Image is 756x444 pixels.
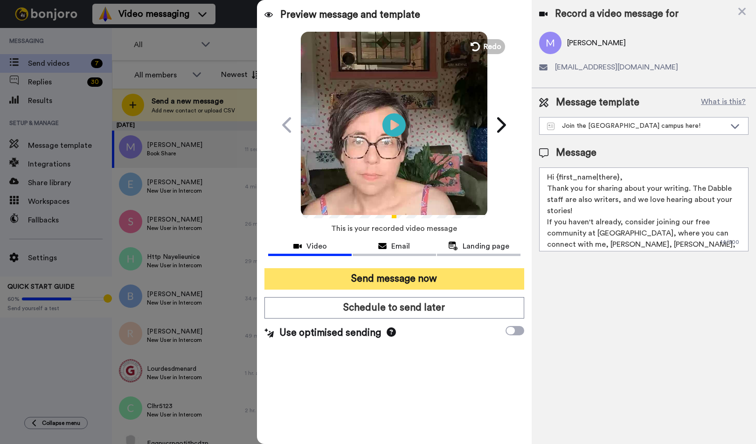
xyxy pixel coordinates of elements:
span: Landing page [463,241,509,252]
img: Message-temps.svg [547,123,555,130]
span: [EMAIL_ADDRESS][DOMAIN_NAME] [555,62,678,73]
span: Message [556,146,596,160]
div: Join the [GEOGRAPHIC_DATA] campus here! [547,121,726,131]
button: What is this? [698,96,749,110]
span: Email [391,241,410,252]
span: Message template [556,96,639,110]
button: Send message now [264,268,524,290]
textarea: Hi {first_name|there}, Thank you for sharing about your writing. The Dabble staff are also writer... [539,167,749,251]
button: Schedule to send later [264,297,524,319]
span: This is your recorded video message [331,218,457,239]
span: Video [306,241,327,252]
span: Use optimised sending [279,326,381,340]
